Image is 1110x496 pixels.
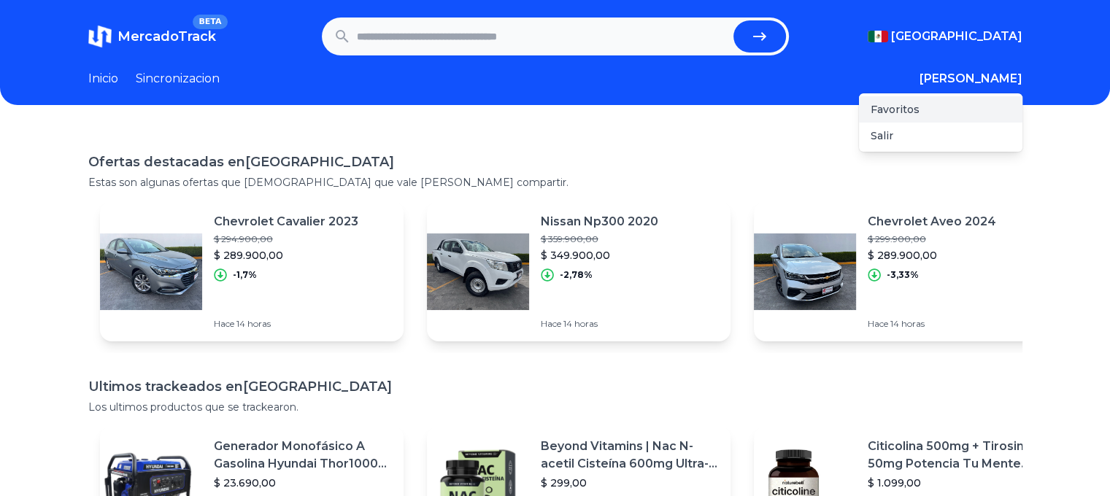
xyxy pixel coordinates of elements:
p: $ 359.900,00 [541,233,658,245]
p: $ 289.900,00 [214,248,358,263]
p: -1,7% [233,269,257,281]
p: Citicolina 500mg + Tirosina 50mg Potencia Tu Mente (120caps) Sabor Sin Sabor [868,438,1046,473]
a: Featured imageChevrolet Aveo 2024$ 299.900,00$ 289.900,00-3,33%Hace 14 horas [754,201,1057,341]
h1: Ofertas destacadas en [GEOGRAPHIC_DATA] [88,152,1022,172]
p: $ 294.900,00 [214,233,358,245]
span: MercadoTrack [117,28,216,44]
a: Inicio [88,70,118,88]
p: Chevrolet Aveo 2024 [868,213,996,230]
button: [GEOGRAPHIC_DATA] [868,28,1022,45]
p: -3,33% [887,269,919,281]
span: BETA [193,15,227,29]
button: Salir [871,128,893,143]
p: Hace 14 horas [541,318,658,330]
span: [GEOGRAPHIC_DATA] [891,28,1022,45]
a: Favoritos [859,96,1022,123]
p: Nissan Np300 2020 [541,213,658,230]
img: MercadoTrack [88,25,112,48]
a: Featured imageNissan Np300 2020$ 359.900,00$ 349.900,00-2,78%Hace 14 horas [427,201,731,341]
p: $ 23.690,00 [214,476,392,490]
img: Mexico [868,31,888,42]
a: MercadoTrackBETA [88,25,216,48]
a: Featured imageChevrolet Cavalier 2023$ 294.900,00$ 289.900,00-1,7%Hace 14 horas [100,201,404,341]
button: [PERSON_NAME] [920,70,1022,88]
img: Featured image [427,220,529,322]
p: Chevrolet Cavalier 2023 [214,213,358,230]
img: Featured image [754,220,856,322]
p: $ 289.900,00 [868,248,996,263]
p: Estas son algunas ofertas que [DEMOGRAPHIC_DATA] que vale [PERSON_NAME] compartir. [88,175,1022,190]
p: Los ultimos productos que se trackearon. [88,400,1022,414]
p: Generador Monofásico A Gasolina Hyundai Thor10000 P 11.5 Kw [214,438,392,473]
p: $ 299,00 [541,476,719,490]
p: Hace 14 horas [868,318,996,330]
p: $ 349.900,00 [541,248,658,263]
p: $ 299.900,00 [868,233,996,245]
img: Featured image [100,220,202,322]
a: Sincronizacion [136,70,220,88]
p: Beyond Vitamins | Nac N-acetil Cisteína 600mg Ultra-premium Con Inulina De Agave (prebiótico Natu... [541,438,719,473]
h1: Ultimos trackeados en [GEOGRAPHIC_DATA] [88,376,1022,397]
p: $ 1.099,00 [868,476,1046,490]
p: -2,78% [560,269,593,281]
p: Hace 14 horas [214,318,358,330]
